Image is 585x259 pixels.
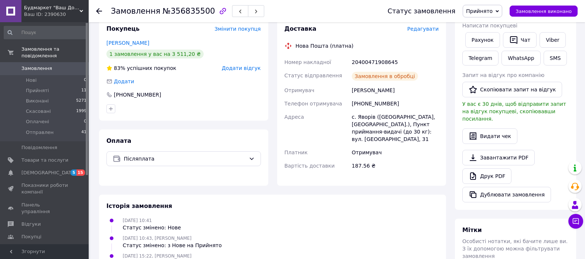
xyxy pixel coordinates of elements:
span: №356835500 [163,7,215,16]
span: Прийняті [26,87,49,94]
div: Статус змінено: з Нове на Прийнято [123,242,222,249]
span: Показники роботи компанії [21,182,68,195]
a: WhatsApp [501,51,540,65]
button: Рахунок [465,32,500,48]
button: Видати чек [462,128,517,144]
span: Змінити покупця [215,26,261,32]
span: Будмаркет "Ваш Дом" [24,4,79,11]
span: Написати покупцеві [462,23,517,28]
span: Товари та послуги [21,157,68,164]
button: Скопіювати запит на відгук [462,82,562,97]
span: Доставка [285,25,317,32]
div: Отримувач [350,146,440,159]
span: Платник [285,149,308,155]
span: 41 [81,129,86,136]
span: [DATE] 10:43, [PERSON_NAME] [123,236,191,241]
a: Завантажити PDF [462,150,535,165]
div: с. Яворів ([GEOGRAPHIC_DATA], [GEOGRAPHIC_DATA].), Пункт приймання-видачі (до 30 кг): вул. [GEOGR... [350,110,440,146]
span: Номер накладної [285,59,331,65]
span: Історія замовлення [106,202,172,209]
a: Viber [540,32,565,48]
span: Телефон отримувача [285,101,342,107]
span: Вартість доставки [285,163,335,169]
span: 15 [76,169,85,176]
button: Чат з покупцем [568,214,583,229]
span: Замовлення [111,7,160,16]
span: 0 [84,118,86,125]
span: Адреса [285,114,304,120]
span: Покупець [106,25,140,32]
div: Нова Пошта (платна) [294,42,356,50]
span: Редагувати [407,26,439,32]
a: Telegram [462,51,499,65]
span: Мітки [462,226,482,233]
span: Виконані [26,98,49,104]
span: Замовлення [21,65,52,72]
span: Замовлення виконано [516,9,572,14]
span: Запит на відгук про компанію [462,72,544,78]
div: Статус замовлення [388,7,456,15]
div: успішних покупок [106,64,176,72]
span: 0 [84,77,86,84]
span: Прийнято [466,8,493,14]
span: Додати відгук [222,65,261,71]
div: 187.56 ₴ [350,159,440,172]
div: [PERSON_NAME] [350,84,440,97]
span: Панель управління [21,202,68,215]
div: 1 замовлення у вас на 3 511,20 ₴ [106,50,204,58]
div: 20400471908645 [350,55,440,69]
span: Особисті нотатки, які бачите лише ви. З їх допомогою можна фільтрувати замовлення [462,238,568,259]
span: Повідомлення [21,144,57,151]
span: Статус відправлення [285,73,342,78]
span: Покупці [21,233,41,240]
input: Пошук [4,26,87,39]
span: 1999 [76,108,86,115]
span: 11 [81,87,86,94]
span: Нові [26,77,37,84]
span: Отправлен [26,129,54,136]
span: Післяплата [124,155,246,163]
div: Замовлення в обробці [352,72,418,81]
span: [DATE] 10:41 [123,218,152,223]
div: [PHONE_NUMBER] [113,91,162,98]
span: [DEMOGRAPHIC_DATA] [21,169,76,176]
span: Оплачені [26,118,49,125]
div: Статус змінено: Нове [123,224,181,231]
button: Замовлення виконано [510,6,578,17]
span: 5271 [76,98,86,104]
span: Скасовані [26,108,51,115]
span: Оплата [106,137,131,144]
button: SMS [544,51,567,65]
span: 83% [114,65,125,71]
span: Додати [114,78,134,84]
div: Ваш ID: 2390630 [24,11,89,18]
span: Отримувач [285,87,314,93]
span: У вас є 30 днів, щоб відправити запит на відгук покупцеві, скопіювавши посилання. [462,101,566,122]
div: Повернутися назад [96,7,102,15]
span: Відгуки [21,221,41,228]
button: Чат [503,32,537,48]
span: [DATE] 15:22, [PERSON_NAME] [123,253,191,259]
a: Друк PDF [462,168,511,184]
span: Замовлення та повідомлення [21,46,89,59]
div: [PHONE_NUMBER] [350,97,440,110]
a: [PERSON_NAME] [106,40,149,46]
button: Дублювати замовлення [462,187,551,202]
span: 5 [71,169,76,176]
